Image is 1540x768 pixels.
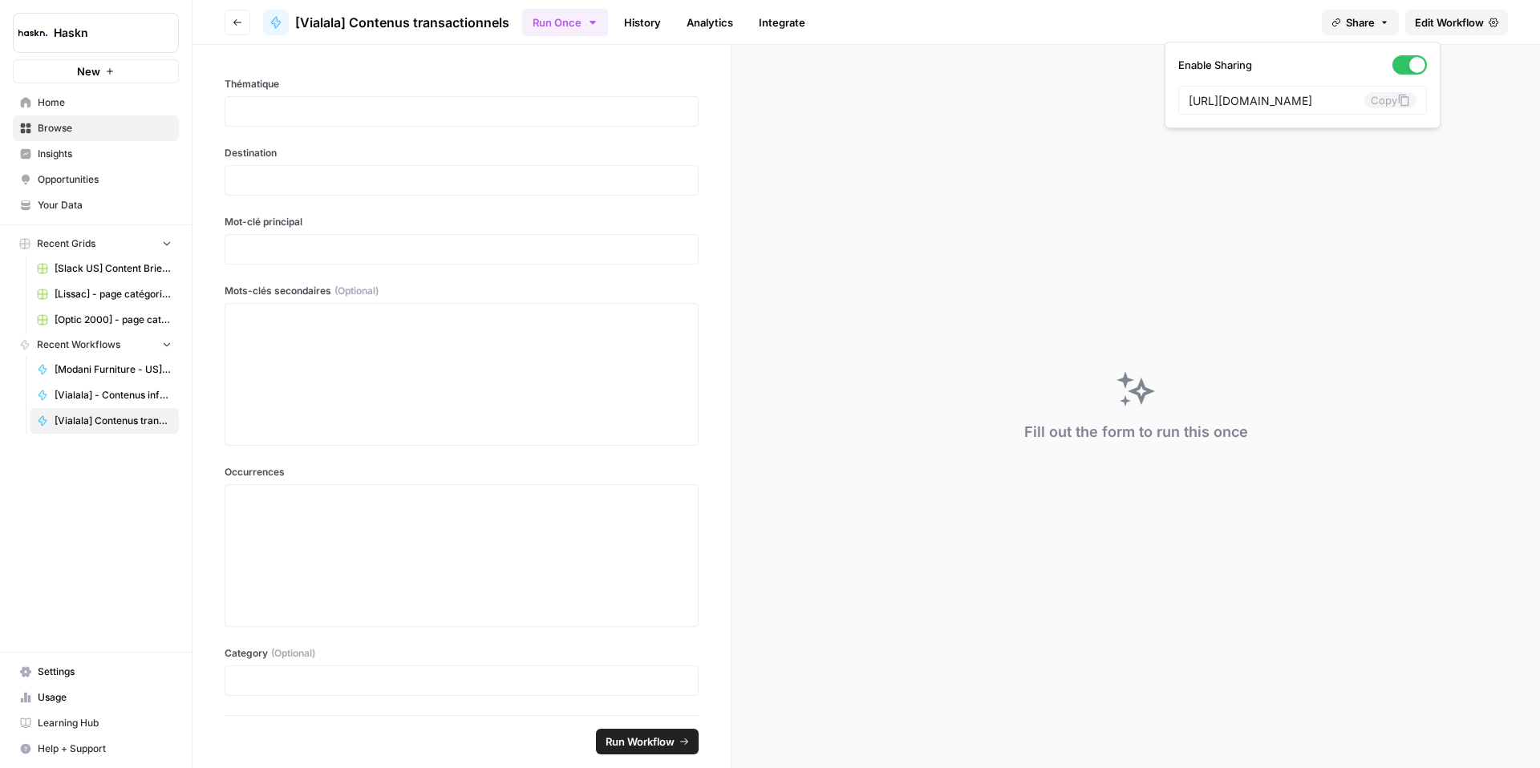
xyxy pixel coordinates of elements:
[1346,14,1375,30] span: Share
[38,121,172,135] span: Browse
[38,147,172,161] span: Insights
[13,333,179,357] button: Recent Workflows
[55,287,172,301] span: [Lissac] - page catégorie - 300 à 800 mots
[1364,92,1416,108] button: Copy
[30,256,179,281] a: [Slack US] Content Brief & Content Generation - Creation
[522,9,608,36] button: Run Once
[13,736,179,762] button: Help + Support
[271,646,315,661] span: (Optional)
[13,59,179,83] button: New
[54,25,151,41] span: Haskn
[38,198,172,212] span: Your Data
[225,284,699,298] label: Mots-clés secondaires
[13,167,179,192] a: Opportunities
[30,382,179,408] a: [Vialala] - Contenus informationnels avec FAQ
[13,13,179,53] button: Workspace: Haskn
[225,146,699,160] label: Destination
[55,414,172,428] span: [Vialala] Contenus transactionnels
[614,10,671,35] a: History
[225,646,699,661] label: Category
[334,284,379,298] span: (Optional)
[596,729,699,754] button: Run Workflow
[30,307,179,333] a: [Optic 2000] - page catégorie + article de blog
[38,690,172,705] span: Usage
[1024,421,1248,443] div: Fill out the form to run this once
[37,338,120,352] span: Recent Workflows
[13,232,179,256] button: Recent Grids
[225,465,699,479] label: Occurrences
[38,172,172,187] span: Opportunities
[38,716,172,730] span: Learning Hub
[13,659,179,685] a: Settings
[263,10,509,35] a: [Vialala] Contenus transactionnels
[13,192,179,218] a: Your Data
[55,261,172,276] span: [Slack US] Content Brief & Content Generation - Creation
[77,63,100,79] span: New
[13,90,179,115] a: Home
[13,141,179,167] a: Insights
[1178,55,1427,75] label: Enable Sharing
[606,734,675,750] span: Run Workflow
[37,236,95,251] span: Recent Grids
[1322,10,1399,35] button: Share
[30,281,179,307] a: [Lissac] - page catégorie - 300 à 800 mots
[1415,14,1484,30] span: Edit Workflow
[38,95,172,110] span: Home
[1165,42,1441,128] div: Share
[677,10,743,35] a: Analytics
[13,115,179,141] a: Browse
[30,408,179,434] a: [Vialala] Contenus transactionnels
[225,215,699,229] label: Mot-clé principal
[295,13,509,32] span: [Vialala] Contenus transactionnels
[55,362,172,377] span: [Modani Furniture - US] Pages catégories
[225,77,699,91] label: Thématique
[38,665,172,679] span: Settings
[749,10,815,35] a: Integrate
[13,685,179,710] a: Usage
[18,18,47,47] img: Haskn Logo
[38,742,172,756] span: Help + Support
[55,313,172,327] span: [Optic 2000] - page catégorie + article de blog
[13,710,179,736] a: Learning Hub
[55,388,172,402] span: [Vialala] - Contenus informationnels avec FAQ
[1405,10,1508,35] a: Edit Workflow
[30,357,179,382] a: [Modani Furniture - US] Pages catégories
